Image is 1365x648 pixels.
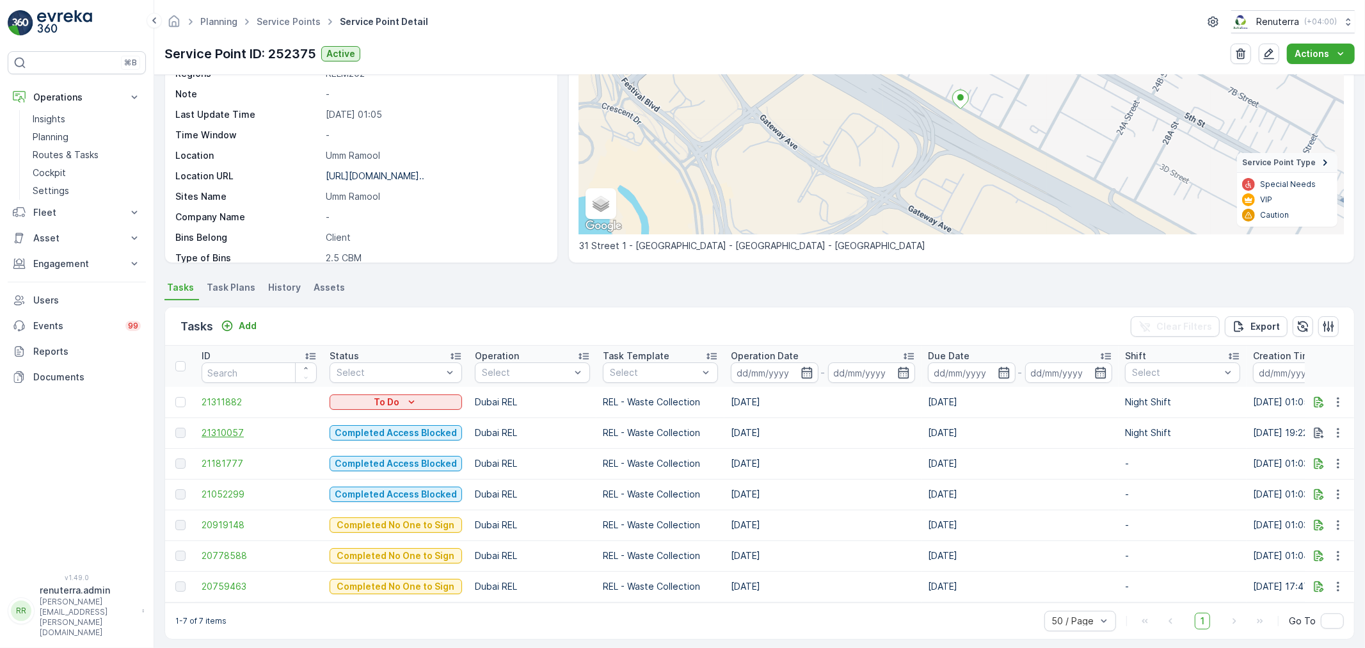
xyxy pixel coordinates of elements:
p: 99 [128,321,138,331]
td: - [1119,540,1247,571]
a: Layers [587,190,615,218]
p: Time Window [175,129,321,142]
span: Go To [1289,615,1316,628]
p: Engagement [33,257,120,270]
td: [DATE] [922,479,1119,510]
p: Location [175,149,321,162]
button: Completed No One to Sign [330,517,462,533]
p: Select [610,366,698,379]
button: Export [1225,316,1288,337]
p: ID [202,350,211,362]
td: Dubai REL [468,417,596,448]
button: Clear Filters [1131,316,1220,337]
p: Users [33,294,141,307]
p: Fleet [33,206,120,219]
button: Completed Access Blocked [330,425,462,441]
p: Completed No One to Sign [337,519,455,531]
td: Dubai REL [468,387,596,417]
p: renuterra.admin [40,584,136,597]
p: Company Name [175,211,321,223]
a: Open this area in Google Maps (opens a new window) [582,218,625,234]
button: Completed Access Blocked [330,487,462,502]
p: Service Point ID: 252375 [164,44,316,63]
td: [DATE] [724,510,922,540]
td: REL - Waste Collection [596,387,724,417]
div: Toggle Row Selected [175,581,186,592]
span: Service Point Type [1242,158,1316,168]
a: Service Points [257,16,321,27]
input: dd/mm/yyyy [1253,362,1341,383]
a: 21310057 [202,426,317,439]
p: Active [326,47,355,60]
td: [DATE] [922,540,1119,571]
a: 20759463 [202,580,317,593]
p: [URL][DOMAIN_NAME].. [326,170,424,181]
td: Night Shift [1119,387,1247,417]
div: Toggle Row Selected [175,428,186,438]
button: Renuterra(+04:00) [1231,10,1355,33]
p: Renuterra [1256,15,1299,28]
p: Select [1132,366,1220,379]
p: ⌘B [124,58,137,68]
td: REL - Waste Collection [596,479,724,510]
button: RRrenuterra.admin[PERSON_NAME][EMAIL_ADDRESS][PERSON_NAME][DOMAIN_NAME] [8,584,146,638]
td: [DATE] [922,448,1119,479]
p: Creation Time [1253,350,1316,362]
p: Caution [1260,210,1289,220]
p: Special Needs [1260,179,1316,190]
td: REL - Waste Collection [596,571,724,602]
a: Settings [28,182,146,200]
span: History [268,281,301,294]
p: Operation [475,350,519,362]
p: - [326,211,544,223]
p: Select [482,366,570,379]
input: dd/mm/yyyy [1025,362,1113,383]
p: Completed No One to Sign [337,549,455,562]
div: Toggle Row Selected [175,397,186,407]
p: To Do [374,396,400,409]
input: Search [202,362,317,383]
span: Assets [314,281,345,294]
a: Routes & Tasks [28,146,146,164]
p: Due Date [928,350,970,362]
p: Completed Access Blocked [335,488,457,501]
div: Toggle Row Selected [175,520,186,530]
p: Bins Belong [175,231,321,244]
td: - [1119,510,1247,540]
button: To Do [330,394,462,410]
span: 21181777 [202,457,317,470]
a: Events99 [8,313,146,339]
a: Documents [8,364,146,390]
p: Umm Ramool [326,190,544,203]
div: Toggle Row Selected [175,551,186,561]
span: 21311882 [202,396,317,409]
p: ( +04:00 ) [1304,17,1337,27]
span: Service Point Detail [337,15,431,28]
td: REL - Waste Collection [596,510,724,540]
p: 31 Street 1 - [GEOGRAPHIC_DATA] - [GEOGRAPHIC_DATA] - [GEOGRAPHIC_DATA] [579,239,1344,252]
img: Screenshot_2024-07-26_at_13.33.01.png [1231,15,1251,29]
td: REL - Waste Collection [596,448,724,479]
a: 21052299 [202,488,317,501]
button: Completed Access Blocked [330,456,462,471]
p: Status [330,350,359,362]
p: Asset [33,232,120,245]
p: Last Update Time [175,108,321,121]
button: Active [321,46,360,61]
p: Insights [33,113,65,126]
td: [DATE] [724,448,922,479]
p: Client [326,231,544,244]
td: [DATE] [922,571,1119,602]
a: Planning [200,16,237,27]
p: Location URL [175,170,321,182]
td: [DATE] [922,510,1119,540]
a: Users [8,288,146,313]
a: Cockpit [28,164,146,182]
button: Completed No One to Sign [330,548,462,563]
td: Dubai REL [468,448,596,479]
p: Operations [33,91,120,104]
td: [DATE] [724,387,922,417]
span: 20919148 [202,519,317,531]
